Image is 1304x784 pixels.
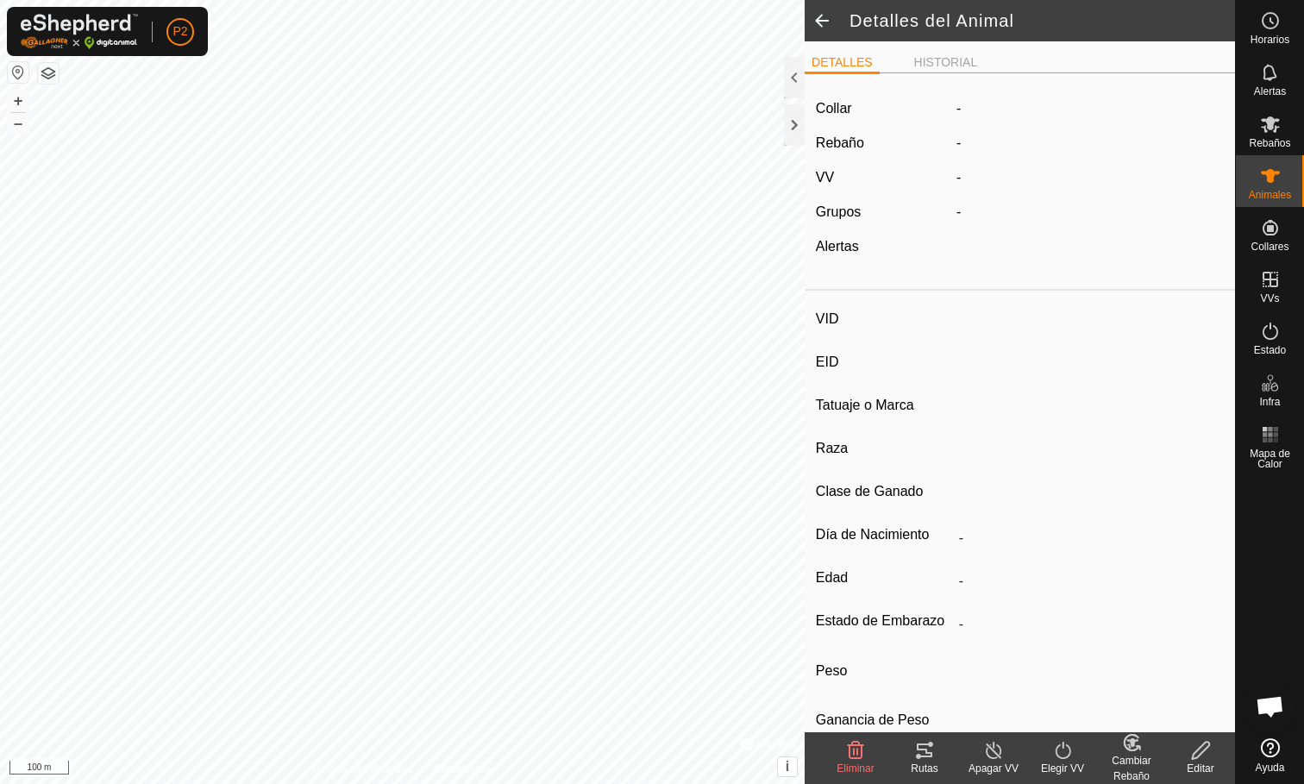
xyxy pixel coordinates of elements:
div: Chat abierto [1244,681,1296,732]
label: Rebaño [816,135,864,150]
a: Contáctenos [434,762,492,777]
span: Animales [1249,190,1291,200]
label: Ganancia de Peso Diaria Esperada [816,710,952,751]
label: Día de Nacimiento [816,524,952,546]
span: Ayuda [1256,762,1285,773]
button: Restablecer Mapa [8,62,28,83]
span: Collares [1251,241,1288,252]
span: P2 [172,22,187,41]
a: Política de Privacidad [313,762,412,777]
span: i [786,759,789,774]
label: Clase de Ganado [816,480,952,503]
li: HISTORIAL [907,53,985,72]
span: Rebaños [1249,138,1290,148]
span: Horarios [1251,34,1289,45]
label: VID [816,308,952,330]
img: Logo Gallagher [21,14,138,49]
button: – [8,113,28,134]
div: Elegir VV [1028,761,1097,776]
label: Raza [816,437,952,460]
label: Collar [816,98,852,119]
label: - [956,98,961,119]
label: Alertas [816,239,859,254]
div: Apagar VV [959,761,1028,776]
div: Editar [1166,761,1235,776]
div: Rutas [890,761,959,776]
label: EID [816,351,952,373]
span: Mapa de Calor [1240,448,1300,469]
span: Estado [1254,345,1286,355]
span: Eliminar [837,762,874,775]
label: Estado de Embarazo [816,610,952,632]
span: - [956,135,961,150]
button: i [778,757,797,776]
button: + [8,91,28,111]
label: Peso [816,653,952,689]
span: Infra [1259,397,1280,407]
label: Tatuaje o Marca [816,394,952,417]
h2: Detalles del Animal [849,10,1235,31]
span: VVs [1260,293,1279,304]
div: - [950,202,1231,223]
label: Edad [816,567,952,589]
button: Capas del Mapa [38,63,59,84]
label: Grupos [816,204,861,219]
div: Cambiar Rebaño [1097,753,1166,784]
li: DETALLES [805,53,880,74]
label: VV [816,170,834,185]
a: Ayuda [1236,731,1304,780]
app-display-virtual-paddock-transition: - [956,170,961,185]
span: Alertas [1254,86,1286,97]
